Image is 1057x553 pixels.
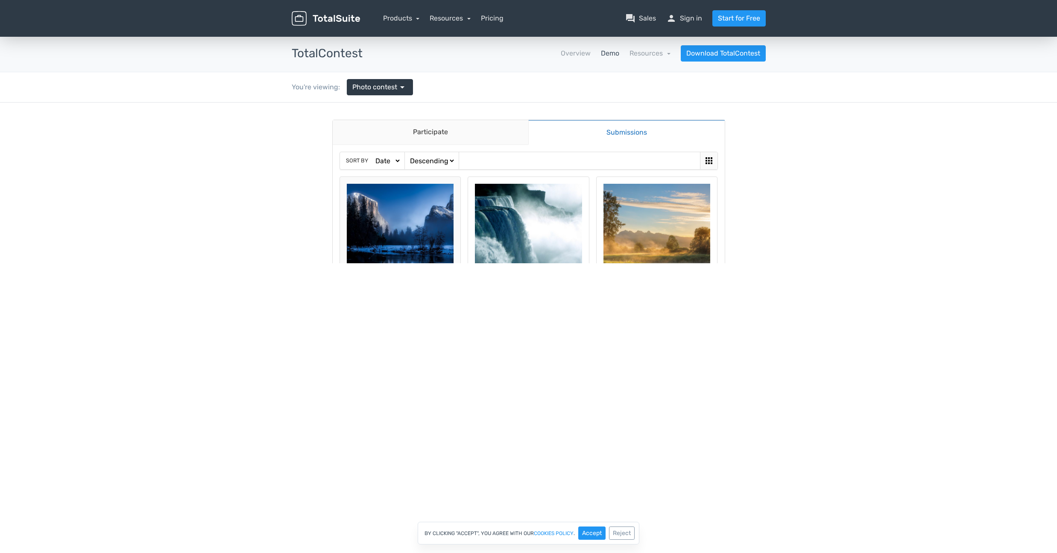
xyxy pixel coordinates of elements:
span: Photo contest [352,82,397,92]
a: Submissions [528,17,725,42]
a: Demo [601,48,619,59]
span: arrow_drop_down [397,82,407,92]
a: question_answerSales [625,13,656,24]
div: You're viewing: [292,82,347,92]
button: Accept [578,527,606,540]
span: question_answer [625,13,635,24]
img: yellowstone-national-park-1581879_1920-512x512.jpg [347,81,454,188]
a: Overview [561,48,591,59]
a: personSign in [666,13,702,24]
a: Download TotalContest [681,45,766,62]
div: By clicking "Accept", you agree with our . [418,522,639,544]
a: Photo contest arrow_drop_down [347,79,413,95]
a: cookies policy [534,531,574,536]
a: Start for Free [712,10,766,26]
a: Pricing [481,13,504,24]
button: Reject [609,527,635,540]
span: Sort by [346,54,368,62]
a: Resources [630,49,671,57]
a: Resources [430,14,471,22]
a: Participate [333,18,529,42]
span: person [666,13,676,24]
img: british-columbia-3787200_1920-512x512.jpg [603,81,711,188]
a: Products [383,14,420,22]
img: niagara-falls-218591_1920-512x512.jpg [475,81,582,188]
img: TotalSuite for WordPress [292,11,360,26]
h3: TotalContest [292,47,363,60]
